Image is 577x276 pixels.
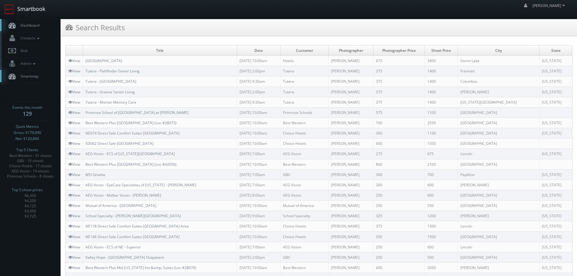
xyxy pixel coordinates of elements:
[373,149,425,159] td: 275
[23,110,32,117] strong: 129
[329,262,373,273] td: [PERSON_NAME]
[329,107,373,118] td: [PERSON_NAME]
[458,159,539,169] td: [GEOGRAPHIC_DATA]
[425,190,458,200] td: 600
[329,66,373,76] td: [PERSON_NAME]
[458,201,539,211] td: [GEOGRAPHIC_DATA]
[280,221,329,231] td: Choice Hotels
[237,45,280,56] td: Date
[237,149,280,159] td: [DATE] 7:00am
[68,141,80,146] a: View
[373,138,425,149] td: 600
[539,128,572,138] td: [US_STATE]
[539,97,572,107] td: [US_STATE]
[280,66,329,76] td: Tutera
[539,169,572,180] td: [US_STATE]
[85,100,136,105] a: Tutera - Morton Memory Care
[237,190,280,200] td: [DATE] 8:00am
[237,159,280,169] td: [DATE] 10:00am
[68,203,80,208] a: View
[237,138,280,149] td: [DATE] 10:00am
[237,87,280,97] td: [DATE] 2:00pm
[280,118,329,128] td: Best Western
[329,97,373,107] td: [PERSON_NAME]
[237,107,280,118] td: [DATE] 10:00am
[373,66,425,76] td: 375
[373,56,425,66] td: 675
[329,211,373,221] td: [PERSON_NAME]
[458,149,539,159] td: Lincoln
[539,76,572,87] td: [US_STATE]
[539,262,572,273] td: [US_STATE]
[85,58,122,63] a: [GEOGRAPHIC_DATA]
[237,180,280,190] td: [DATE] 7:00am
[373,221,425,231] td: 375
[539,87,572,97] td: [US_STATE]
[237,231,280,242] td: [DATE] 10:00am
[280,97,329,107] td: Tutera
[458,107,539,118] td: [GEOGRAPHIC_DATA]
[329,180,373,190] td: [PERSON_NAME]
[373,169,425,180] td: 300
[65,22,125,33] h3: Search Results
[425,76,458,87] td: 1400
[458,97,539,107] td: [US_STATE][GEOGRAPHIC_DATA]
[373,107,425,118] td: 575
[539,231,572,242] td: [US_STATE]
[280,201,329,211] td: Mutual of America
[458,138,539,149] td: [GEOGRAPHIC_DATA]
[373,128,425,138] td: 300
[237,221,280,231] td: [DATE] 10:00am
[85,131,180,136] a: NE074 Direct Sale Comfort Suites [GEOGRAPHIC_DATA]
[458,128,539,138] td: [GEOGRAPHIC_DATA]
[532,3,567,8] span: [PERSON_NAME]
[16,147,38,153] span: Top 5 Clients
[85,224,189,229] a: NE118 Direct Sale Comfort Suites [GEOGRAPHIC_DATA] Area
[85,182,196,188] a: AEG Vision - EyeCare Specialties of [US_STATE] - [PERSON_NAME]
[425,45,458,56] td: Shoot Price
[68,172,80,177] a: View
[12,187,43,193] span: Top 5 shoot prices
[18,61,37,66] span: Admin
[458,252,539,262] td: [GEOGRAPHIC_DATA]
[539,211,572,221] td: [US_STATE]
[68,89,80,95] a: View
[280,138,329,149] td: Choice Hotels
[329,169,373,180] td: [PERSON_NAME]
[425,56,458,66] td: 3400
[329,138,373,149] td: [PERSON_NAME]
[329,56,373,66] td: [PERSON_NAME]
[68,162,80,167] a: View
[18,48,28,53] span: Bids
[539,201,572,211] td: [US_STATE]
[68,224,80,229] a: View
[85,255,164,260] a: Valley Hope - [GEOGRAPHIC_DATA] Outpatient
[15,136,39,142] span: Net: $120,840
[280,262,329,273] td: Best Western
[237,201,280,211] td: [DATE] 10:00am
[237,66,280,76] td: [DATE] 2:00pm
[425,107,458,118] td: 1100
[237,97,280,107] td: [DATE] 9:30am
[68,234,80,239] a: View
[280,56,329,66] td: Hotels
[329,128,373,138] td: [PERSON_NAME]
[425,87,458,97] td: 1400
[425,242,458,252] td: 600
[85,79,136,84] a: Tutera - [GEOGRAPHIC_DATA]
[18,35,41,41] span: Contacts
[329,45,373,56] td: Photographer
[539,149,572,159] td: [US_STATE]
[280,107,329,118] td: Primrose Schools
[85,244,141,250] a: AEG Vision - ECS of NE - Superior
[539,66,572,76] td: [US_STATE]
[68,244,80,250] a: View
[18,23,39,28] span: Dashboard
[458,169,539,180] td: Papillion
[329,76,373,87] td: [PERSON_NAME]
[458,221,539,231] td: Lincoln
[425,128,458,138] td: 1100
[68,193,80,198] a: View
[539,56,572,66] td: [US_STATE]
[68,213,80,218] a: View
